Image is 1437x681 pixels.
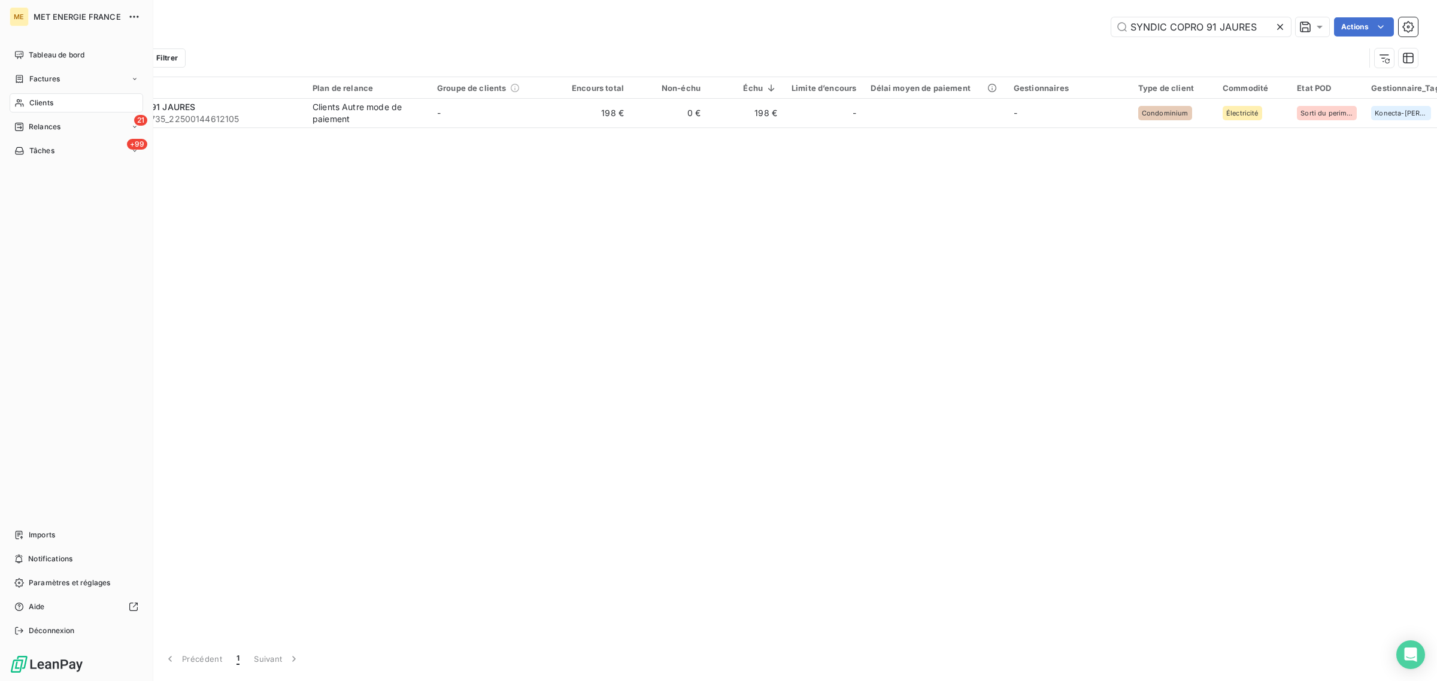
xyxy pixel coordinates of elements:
[1223,83,1283,93] div: Commodité
[10,93,143,113] a: Clients
[10,45,143,65] a: Tableau de bord
[1396,640,1425,669] div: Open Intercom Messenger
[83,113,298,125] span: METFRA000006735_22500144612105
[29,601,45,612] span: Aide
[29,98,53,108] span: Clients
[247,646,307,671] button: Suivant
[1375,110,1427,117] span: Konecta-[PERSON_NAME]
[638,83,701,93] div: Non-échu
[134,115,147,126] span: 21
[1142,110,1189,117] span: Condominium
[708,99,784,127] td: 198 €
[127,139,147,150] span: +99
[554,99,631,127] td: 198 €
[437,83,507,93] span: Groupe de clients
[28,554,72,564] span: Notifications
[29,50,84,60] span: Tableau de bord
[631,99,708,127] td: 0 €
[34,12,121,22] span: MET ENERGIE FRANCE
[10,597,143,616] a: Aide
[10,141,143,160] a: +99Tâches
[313,83,423,93] div: Plan de relance
[157,646,229,671] button: Précédent
[1111,17,1291,37] input: Rechercher
[1138,83,1208,93] div: Type de client
[437,108,441,118] span: -
[1014,108,1017,118] span: -
[871,83,999,93] div: Délai moyen de paiement
[10,655,84,674] img: Logo LeanPay
[229,646,247,671] button: 1
[792,83,856,93] div: Limite d’encours
[237,653,239,665] span: 1
[10,7,29,26] div: ME
[29,530,55,540] span: Imports
[10,525,143,545] a: Imports
[29,577,110,588] span: Paramètres et réglages
[29,121,60,132] span: Relances
[29,74,60,84] span: Factures
[853,107,856,119] span: -
[10,573,143,592] a: Paramètres et réglages
[715,83,777,93] div: Échu
[1014,83,1124,93] div: Gestionnaires
[29,145,54,156] span: Tâches
[313,101,423,125] div: Clients Autre mode de paiement
[1300,110,1353,117] span: Sorti du perimetre
[10,69,143,89] a: Factures
[1226,110,1259,117] span: Électricité
[29,625,75,636] span: Déconnexion
[10,117,143,136] a: 21Relances
[131,48,186,68] button: Filtrer
[1297,83,1357,93] div: Etat POD
[562,83,624,93] div: Encours total
[1334,17,1394,37] button: Actions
